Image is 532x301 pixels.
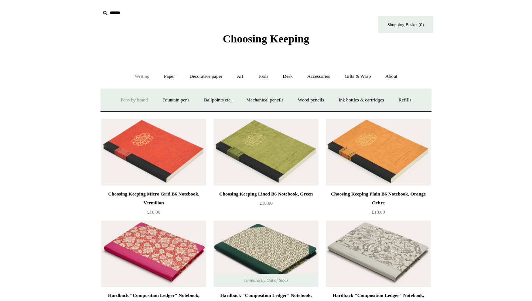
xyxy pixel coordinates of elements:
img: Hardback "Composition Ledger" Notebook, Post-War Floral [101,221,206,287]
a: Hardback "Composition Ledger" Notebook, Post-War Floral Hardback "Composition Ledger" Notebook, P... [101,221,206,287]
img: Hardback "Composition Ledger" Notebook, Floral Tile [214,221,318,287]
a: Choosing Keeping Lined B6 Notebook, Green £18.00 [214,190,318,220]
span: £18.00 [147,209,160,215]
a: Tools [251,67,275,86]
a: Choosing Keeping Micro Grid B6 Notebook, Vermilion Choosing Keeping Micro Grid B6 Notebook, Vermi... [101,119,206,186]
a: Accessories [301,67,337,86]
a: Art [230,67,250,86]
img: Choosing Keeping Plain B6 Notebook, Orange Ochre [326,119,431,186]
a: Decorative paper [183,67,229,86]
a: Choosing Keeping Plain B6 Notebook, Orange Ochre Choosing Keeping Plain B6 Notebook, Orange Ochre [326,119,431,186]
a: Refills [392,90,418,110]
div: Choosing Keeping Micro Grid B6 Notebook, Vermilion [103,190,204,207]
span: £18.00 [259,200,273,206]
a: Shopping Basket (0) [378,16,433,33]
a: About [379,67,404,86]
a: Hardback "Composition Ledger" Notebook, Floral Tile Hardback "Composition Ledger" Notebook, Flora... [214,221,318,287]
a: Paper [157,67,182,86]
img: Choosing Keeping Micro Grid B6 Notebook, Vermilion [101,119,206,186]
a: Pens by brand [114,90,155,110]
div: Choosing Keeping Plain B6 Notebook, Orange Ochre [328,190,429,207]
a: Desk [276,67,300,86]
a: Fountain pens [156,90,196,110]
span: Temporarily Out of Stock [236,274,296,287]
a: Mechanical pencils [239,90,290,110]
a: Choosing Keeping [223,38,309,44]
a: Gifts & Wrap [338,67,378,86]
a: Choosing Keeping Lined B6 Notebook, Green Choosing Keeping Lined B6 Notebook, Green [214,119,318,186]
a: Choosing Keeping Plain B6 Notebook, Orange Ochre £18.00 [326,190,431,220]
span: Choosing Keeping [223,32,309,45]
span: £18.00 [372,209,385,215]
div: Choosing Keeping Lined B6 Notebook, Green [215,190,317,198]
a: Ballpoints etc. [197,90,238,110]
img: Hardback "Composition Ledger" Notebook, Zodiac [326,221,431,287]
a: Ink bottles & cartridges [332,90,391,110]
a: Choosing Keeping Micro Grid B6 Notebook, Vermilion £18.00 [101,190,206,220]
a: Wood pencils [291,90,331,110]
img: Choosing Keeping Lined B6 Notebook, Green [214,119,318,186]
a: Hardback "Composition Ledger" Notebook, Zodiac Hardback "Composition Ledger" Notebook, Zodiac [326,221,431,287]
a: Writing [128,67,156,86]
